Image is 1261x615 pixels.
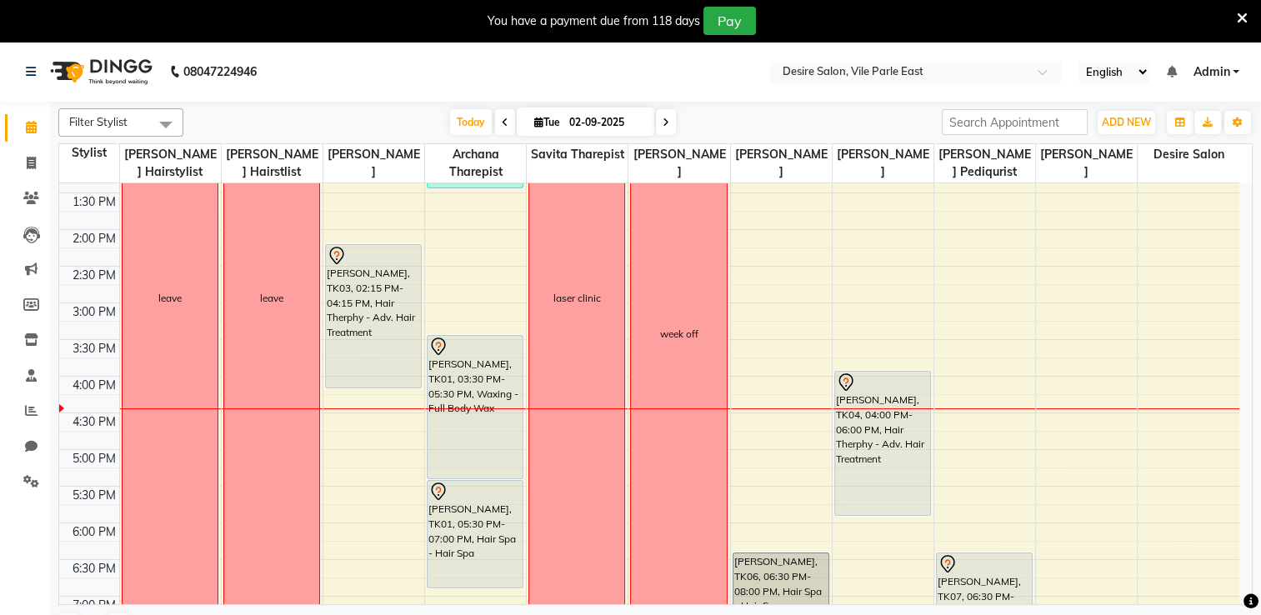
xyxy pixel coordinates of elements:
[326,245,421,387] div: [PERSON_NAME], TK03, 02:15 PM-04:15 PM, Hair Therphy - Adv. Hair Treatment
[43,48,157,95] img: logo
[1102,116,1151,128] span: ADD NEW
[120,144,221,182] span: [PERSON_NAME] Hairstylist
[1036,144,1137,182] span: [PERSON_NAME]
[934,144,1035,182] span: [PERSON_NAME] Pediqurist
[222,144,323,182] span: [PERSON_NAME] Hairstlist
[530,116,564,128] span: Tue
[59,144,119,162] div: Stylist
[835,372,930,515] div: [PERSON_NAME], TK04, 04:00 PM-06:00 PM, Hair Therphy - Adv. Hair Treatment
[69,230,119,247] div: 2:00 PM
[553,291,601,306] div: laser clinic
[69,340,119,357] div: 3:30 PM
[564,110,648,135] input: 2025-09-02
[183,48,257,95] b: 08047224946
[69,487,119,504] div: 5:30 PM
[1193,63,1229,81] span: Admin
[69,450,119,467] div: 5:00 PM
[69,560,119,577] div: 6:30 PM
[69,523,119,541] div: 6:00 PM
[69,193,119,211] div: 1:30 PM
[260,291,283,306] div: leave
[527,144,628,165] span: savita Tharepist
[69,597,119,614] div: 7:00 PM
[158,291,182,306] div: leave
[488,12,700,30] div: You have a payment due from 118 days
[703,7,756,35] button: Pay
[628,144,729,182] span: [PERSON_NAME]
[833,144,933,182] span: [PERSON_NAME]
[450,109,492,135] span: Today
[425,144,526,182] span: Archana Tharepist
[69,115,128,128] span: Filter Stylist
[1098,111,1155,134] button: ADD NEW
[69,377,119,394] div: 4:00 PM
[69,303,119,321] div: 3:00 PM
[1138,144,1239,165] span: desire salon
[428,481,523,587] div: [PERSON_NAME], TK01, 05:30 PM-07:00 PM, Hair Spa - Hair Spa
[428,336,523,478] div: [PERSON_NAME], TK01, 03:30 PM-05:30 PM, Waxing - Full Body Wax
[659,327,698,342] div: week off
[942,109,1088,135] input: Search Appointment
[69,413,119,431] div: 4:30 PM
[731,144,832,182] span: [PERSON_NAME]
[69,267,119,284] div: 2:30 PM
[323,144,424,182] span: [PERSON_NAME]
